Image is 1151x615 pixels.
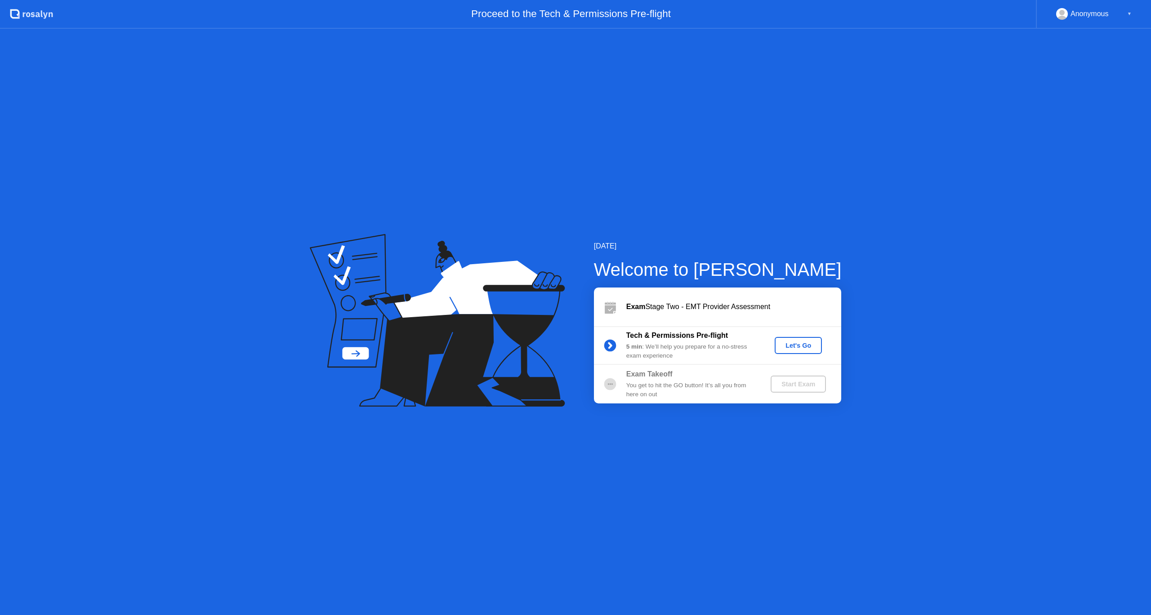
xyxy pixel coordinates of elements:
[778,342,818,349] div: Let's Go
[626,301,841,312] div: Stage Two - EMT Provider Assessment
[626,343,642,350] b: 5 min
[1071,8,1109,20] div: Anonymous
[1127,8,1132,20] div: ▼
[626,303,646,310] b: Exam
[771,376,826,393] button: Start Exam
[775,337,822,354] button: Let's Go
[774,381,822,388] div: Start Exam
[626,332,728,339] b: Tech & Permissions Pre-flight
[594,256,842,283] div: Welcome to [PERSON_NAME]
[626,370,673,378] b: Exam Takeoff
[626,381,756,399] div: You get to hit the GO button! It’s all you from here on out
[594,241,842,252] div: [DATE]
[626,342,756,361] div: : We’ll help you prepare for a no-stress exam experience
